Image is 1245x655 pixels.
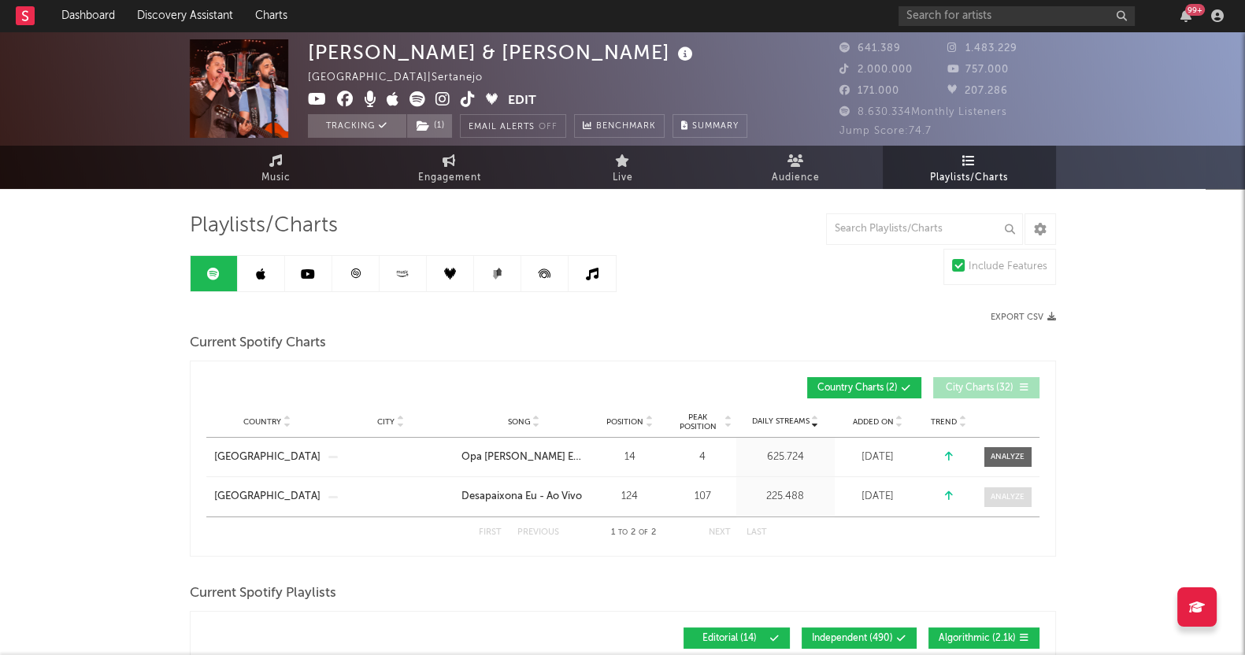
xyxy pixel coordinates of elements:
div: [GEOGRAPHIC_DATA] | Sertanejo [308,68,501,87]
span: ( 1 ) [406,114,453,138]
span: Benchmark [596,117,656,136]
div: Desapaixona Eu - Ao Vivo [461,489,582,505]
a: Live [536,146,710,189]
button: Next [709,528,731,537]
span: Audience [772,168,820,187]
button: Tracking [308,114,406,138]
button: Email AlertsOff [460,114,566,138]
button: First [479,528,502,537]
input: Search for artists [899,6,1135,26]
span: Daily Streams [752,416,810,427]
button: Last [747,528,767,537]
em: Off [539,123,558,131]
span: 757.000 [947,65,1009,75]
span: Music [261,168,291,187]
span: Current Spotify Playlists [190,584,336,603]
a: Audience [710,146,883,189]
span: 8.630.334 Monthly Listeners [839,107,1007,117]
span: Independent ( 490 ) [812,634,893,643]
span: Summary [692,122,739,131]
div: [PERSON_NAME] & [PERSON_NAME] [308,39,697,65]
div: 1 2 2 [591,524,677,542]
span: Trend [931,417,957,427]
div: 225.488 [740,489,831,505]
span: City [377,417,395,427]
span: Playlists/Charts [190,216,338,235]
button: City Charts(32) [933,377,1039,398]
a: [GEOGRAPHIC_DATA] [214,450,321,465]
a: [GEOGRAPHIC_DATA] [214,489,321,505]
a: Opa [PERSON_NAME] Eu - Ao Vivo [461,450,587,465]
span: Engagement [418,168,481,187]
span: Country [243,417,281,427]
div: 4 [673,450,732,465]
button: 99+ [1180,9,1191,22]
span: City Charts ( 32 ) [943,383,1016,393]
span: Live [613,168,633,187]
span: 2.000.000 [839,65,913,75]
button: Editorial(14) [684,627,790,649]
span: 641.389 [839,43,901,54]
div: 107 [673,489,732,505]
span: Editorial ( 14 ) [694,634,766,643]
button: (1) [407,114,452,138]
button: Country Charts(2) [807,377,921,398]
span: 207.286 [947,86,1008,96]
button: Algorithmic(2.1k) [928,627,1039,649]
div: [DATE] [839,450,917,465]
div: 14 [595,450,665,465]
span: Playlists/Charts [930,168,1008,187]
button: Previous [517,528,559,537]
span: Algorithmic ( 2.1k ) [939,634,1016,643]
button: Independent(490) [802,627,917,649]
div: 124 [595,489,665,505]
button: Summary [673,114,747,138]
button: Edit [508,91,536,111]
div: Include Features [969,257,1047,276]
span: Jump Score: 74.7 [839,126,932,136]
a: Benchmark [574,114,665,138]
span: 171.000 [839,86,899,96]
span: Current Spotify Charts [190,334,326,353]
button: Export CSV [991,313,1056,322]
a: Music [190,146,363,189]
a: Desapaixona Eu - Ao Vivo [461,489,587,505]
span: Peak Position [673,413,723,431]
span: 1.483.229 [947,43,1017,54]
input: Search Playlists/Charts [826,213,1023,245]
a: Engagement [363,146,536,189]
span: Song [508,417,531,427]
span: of [639,529,648,536]
div: [DATE] [839,489,917,505]
div: 99 + [1185,4,1205,16]
div: 625.724 [740,450,831,465]
span: Position [606,417,643,427]
span: to [618,529,628,536]
span: Added On [853,417,894,427]
a: Playlists/Charts [883,146,1056,189]
span: Country Charts ( 2 ) [817,383,898,393]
